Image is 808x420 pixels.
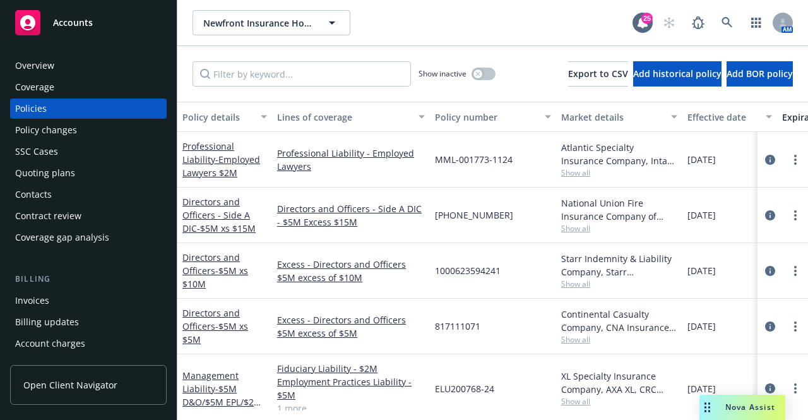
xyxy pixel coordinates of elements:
[193,61,411,87] input: Filter by keyword...
[277,147,425,173] a: Professional Liability - Employed Lawyers
[10,163,167,183] a: Quoting plans
[561,396,677,407] span: Show all
[197,222,256,234] span: - $5M xs $15M
[277,375,425,402] a: Employment Practices Liability - $5M
[10,56,167,76] a: Overview
[687,208,716,222] span: [DATE]
[682,102,777,132] button: Effective date
[272,102,430,132] button: Lines of coverage
[53,18,93,28] span: Accounts
[727,68,793,80] span: Add BOR policy
[15,77,54,97] div: Coverage
[788,263,803,279] a: more
[561,369,677,396] div: XL Specialty Insurance Company, AXA XL, CRC Group
[10,206,167,226] a: Contract review
[435,111,537,124] div: Policy number
[763,263,778,279] a: circleInformation
[430,102,556,132] button: Policy number
[182,320,248,345] span: - $5M xs $5M
[561,141,677,167] div: Atlantic Specialty Insurance Company, Intact Insurance, CRC Group
[277,111,411,124] div: Lines of coverage
[182,196,256,234] a: Directors and Officers - Side A DIC
[419,68,466,79] span: Show inactive
[715,10,740,35] a: Search
[23,378,117,392] span: Open Client Navigator
[193,10,350,35] button: Newfront Insurance Holdings, Inc.
[686,10,711,35] a: Report a Bug
[763,381,778,396] a: circleInformation
[633,61,722,87] button: Add historical policy
[10,5,167,40] a: Accounts
[10,120,167,140] a: Policy changes
[435,382,494,395] span: ELU200768-24
[687,153,716,166] span: [DATE]
[788,208,803,223] a: more
[633,68,722,80] span: Add historical policy
[561,196,677,223] div: National Union Fire Insurance Company of [GEOGRAPHIC_DATA], [GEOGRAPHIC_DATA], AIG, CRC Group
[15,163,75,183] div: Quoting plans
[656,10,682,35] a: Start snowing
[763,208,778,223] a: circleInformation
[435,208,513,222] span: [PHONE_NUMBER]
[725,402,775,412] span: Nova Assist
[277,313,425,340] a: Excess - Directors and Officers $5M excess of $5M
[15,206,81,226] div: Contract review
[788,152,803,167] a: more
[10,184,167,205] a: Contacts
[788,381,803,396] a: more
[182,251,248,290] a: Directors and Officers
[15,56,54,76] div: Overview
[561,167,677,178] span: Show all
[763,152,778,167] a: circleInformation
[435,320,480,333] span: 817111071
[182,265,248,290] span: - $5M xs $10M
[687,382,716,395] span: [DATE]
[561,252,677,279] div: Starr Indemnity & Liability Company, Starr Companies, CRC Group
[568,68,628,80] span: Export to CSV
[744,10,769,35] a: Switch app
[687,264,716,277] span: [DATE]
[15,333,85,354] div: Account charges
[10,77,167,97] a: Coverage
[177,102,272,132] button: Policy details
[10,312,167,332] a: Billing updates
[435,264,501,277] span: 1000623594241
[641,13,653,24] div: 25
[556,102,682,132] button: Market details
[15,291,49,311] div: Invoices
[727,61,793,87] button: Add BOR policy
[182,140,260,179] a: Professional Liability
[561,279,677,289] span: Show all
[10,333,167,354] a: Account charges
[182,153,260,179] span: - Employed Lawyers $2M
[699,395,715,420] div: Drag to move
[15,141,58,162] div: SSC Cases
[763,319,778,334] a: circleInformation
[687,320,716,333] span: [DATE]
[15,184,52,205] div: Contacts
[10,291,167,311] a: Invoices
[203,16,312,30] span: Newfront Insurance Holdings, Inc.
[15,227,109,248] div: Coverage gap analysis
[561,308,677,334] div: Continental Casualty Company, CNA Insurance, CRC Group
[15,99,47,119] div: Policies
[788,319,803,334] a: more
[10,227,167,248] a: Coverage gap analysis
[15,120,77,140] div: Policy changes
[277,362,425,375] a: Fiduciary Liability - $2M
[277,258,425,284] a: Excess - Directors and Officers $5M excess of $10M
[182,307,248,345] a: Directors and Officers
[561,334,677,345] span: Show all
[15,312,79,332] div: Billing updates
[10,273,167,285] div: Billing
[10,99,167,119] a: Policies
[561,111,663,124] div: Market details
[699,395,785,420] button: Nova Assist
[10,141,167,162] a: SSC Cases
[182,111,253,124] div: Policy details
[435,153,513,166] span: MML-001773-1124
[687,111,758,124] div: Effective date
[561,223,677,234] span: Show all
[277,402,425,415] a: 1 more
[277,202,425,229] a: Directors and Officers - Side A DIC - $5M Excess $15M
